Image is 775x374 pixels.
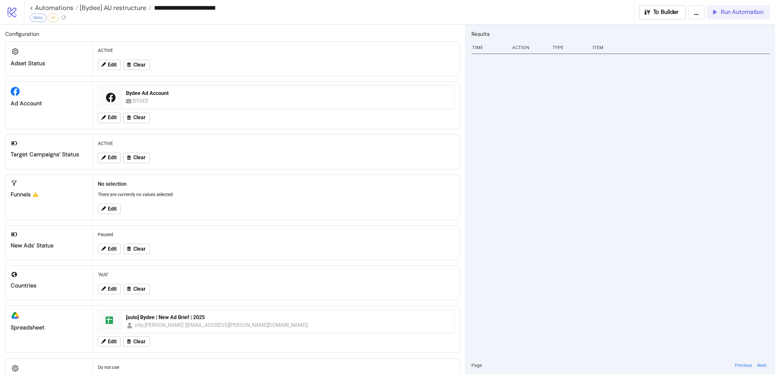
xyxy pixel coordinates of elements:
span: Edit [108,115,117,120]
div: [auto] Bydee | New Ad Brief | 2025 [126,314,450,321]
button: Previous [733,362,754,369]
span: Clear [133,62,146,68]
a: [Bydee] AU restructure [78,5,151,11]
div: Paused [95,228,457,241]
span: Edit [108,339,117,345]
span: Edit [108,206,117,212]
a: < Automations [30,5,78,11]
h2: Configuration [5,30,460,38]
button: Run Automation [707,5,770,19]
div: Time [471,41,507,54]
span: [Bydee] AU restructure [78,4,146,12]
button: Clear [123,153,150,163]
div: v6 [47,14,59,22]
div: Ad Account [11,100,87,107]
span: Clear [133,115,146,120]
span: Clear [133,155,146,161]
button: ... [688,5,705,19]
span: Edit [108,62,117,68]
div: ACTIVE [95,137,457,150]
button: Clear [123,337,150,347]
span: To Builder [653,8,679,16]
button: To Builder [639,5,686,19]
h2: No selection [98,180,454,188]
div: ACTIVE [95,44,457,57]
div: Item [592,41,770,54]
span: Edit [108,286,117,292]
div: New Ads' Status [11,242,87,249]
div: "AUS" [95,268,457,281]
button: Edit [98,284,121,294]
span: Run Automation [721,8,763,16]
button: Edit [98,204,121,214]
span: Clear [133,339,146,345]
button: Clear [123,60,150,70]
button: Next [755,362,769,369]
button: Clear [123,284,150,294]
h2: Results [471,30,770,38]
div: Do not use [95,361,457,373]
button: Edit [98,337,121,347]
button: Clear [123,113,150,123]
button: Clear [123,244,150,254]
div: BYDEE [133,97,151,105]
button: Edit [98,60,121,70]
span: Page [471,362,482,369]
div: Countries [11,282,87,289]
div: Target Campaigns' Status [11,151,87,158]
div: Meta [30,14,46,22]
button: Edit [98,113,121,123]
span: Clear [133,286,146,292]
span: Clear [133,246,146,252]
span: Edit [108,155,117,161]
button: Edit [98,153,121,163]
span: Edit [108,246,117,252]
div: Spreadsheet [11,324,87,331]
div: Funnels [11,191,87,198]
div: Bydee Ad Account [126,90,450,97]
div: Type [552,41,587,54]
button: Edit [98,244,121,254]
p: There are currently no values selected [98,191,454,198]
div: Action [512,41,547,54]
div: villy.[PERSON_NAME] ([EMAIL_ADDRESS][PERSON_NAME][DOMAIN_NAME]) [135,321,309,329]
div: Adset Status [11,60,87,67]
